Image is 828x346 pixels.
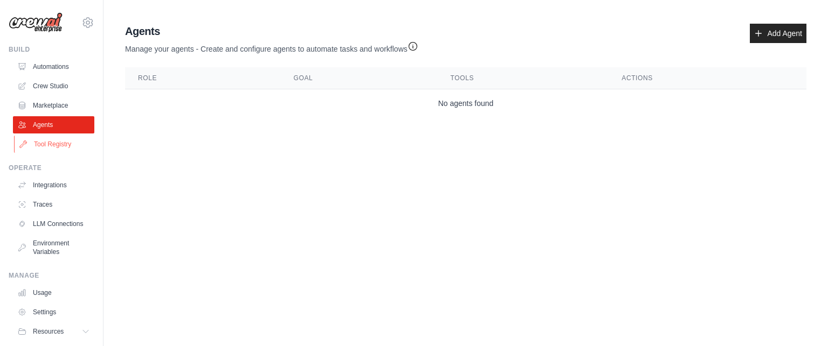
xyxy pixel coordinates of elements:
a: Add Agent [750,24,806,43]
a: Integrations [13,176,94,194]
p: Manage your agents - Create and configure agents to automate tasks and workflows [125,39,418,54]
th: Actions [609,67,806,89]
img: Logo [9,12,63,33]
button: Resources [13,323,94,340]
a: Marketplace [13,97,94,114]
a: Crew Studio [13,77,94,95]
a: Usage [13,284,94,301]
span: Resources [33,327,64,336]
th: Tools [438,67,609,89]
a: Traces [13,196,94,213]
a: Tool Registry [14,136,95,153]
a: LLM Connections [13,215,94,232]
div: Manage [9,271,94,280]
a: Automations [13,58,94,75]
td: No agents found [125,89,806,118]
a: Settings [13,303,94,321]
th: Role [125,67,281,89]
th: Goal [281,67,438,89]
h2: Agents [125,24,418,39]
div: Operate [9,164,94,172]
a: Environment Variables [13,235,94,260]
div: Build [9,45,94,54]
a: Agents [13,116,94,133]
